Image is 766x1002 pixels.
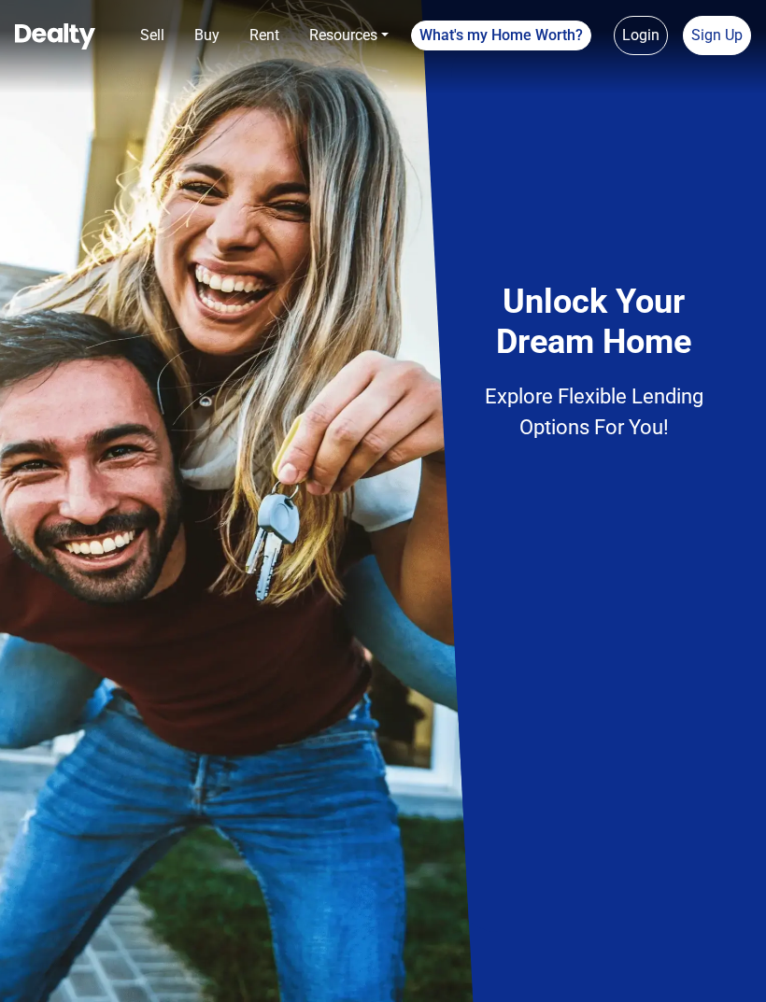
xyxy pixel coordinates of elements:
[479,381,708,443] p: Explore Flexible Lending Options For You!
[242,17,287,54] a: Rent
[187,17,227,54] a: Buy
[411,21,591,50] a: What's my Home Worth?
[479,282,708,362] h4: Unlock Your Dream Home
[614,16,668,55] a: Login
[302,17,396,54] a: Resources
[133,17,172,54] a: Sell
[683,16,751,55] a: Sign Up
[15,23,95,49] img: Dealty - Buy, Sell & Rent Homes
